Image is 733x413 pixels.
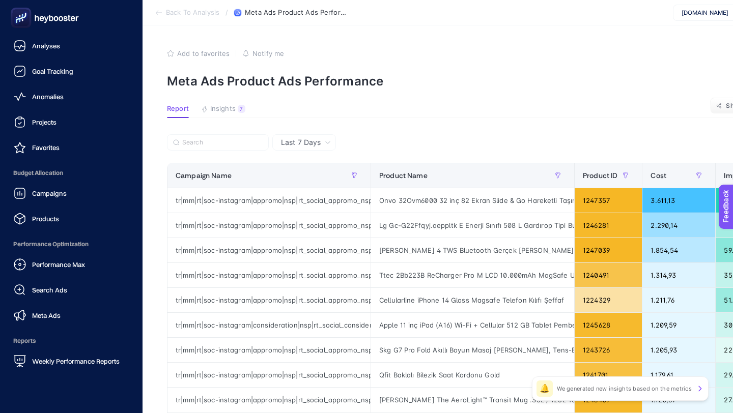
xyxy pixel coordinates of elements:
[167,238,371,262] div: tr|mm|rt|soc-instagram|appromo|nsp|rt_social_appromo_nsp_na_meta-ios|na|d2c|AOP|OSB0002D66
[167,363,371,387] div: tr|mm|rt|soc-instagram|appromo|nsp|rt_social_appromo_nsp_na_meta-ios|na|d2c|AOP|OSB0002D66
[167,213,371,238] div: tr|mm|rt|soc-instagram|appromo|nsp|rt_social_appromo_nsp_na_meta-ios|na|d2c|AOP|OSB0002D66
[371,338,574,362] div: Skg G7 Pro Fold Akıllı Boyun Masaj [PERSON_NAME], Tens-Ems, Mobil App, Isı Terapisi-Termoterapi
[8,137,134,158] a: Favorites
[371,188,574,213] div: Onvo 32Ovm6000 32 inç 82 Ekran Slide & Go Hareketli Taşınabilir Android Smart LED (Dokunmatik Ekran)
[32,118,57,126] span: Projects
[557,385,692,393] p: We generated new insights based on the metrics
[167,105,189,113] span: Report
[245,9,347,17] span: Meta Ads Product Ads Performance
[642,213,715,238] div: 2.290,14
[8,351,134,371] a: Weekly Performance Reports
[32,189,67,197] span: Campaigns
[32,42,60,50] span: Analyses
[642,263,715,287] div: 1.314,93
[371,263,574,287] div: Ttec 2Bb223B ReCharger Pro M LCD 10.000mAh MagSafe Uyumlu PD 20W Usb-C Dahili Kablolu Standlı Taş...
[32,143,60,152] span: Favorites
[8,331,134,351] span: Reports
[8,86,134,107] a: Anomalies
[8,209,134,229] a: Products
[177,49,230,57] span: Add to favorites
[575,288,642,312] div: 1224329
[176,171,232,180] span: Campaign Name
[642,338,715,362] div: 1.205,93
[252,49,284,57] span: Notify me
[238,105,245,113] div: 7
[8,254,134,275] a: Performance Max
[371,363,574,387] div: Qfit Baklalı Bilezik Saat Kordonu Gold
[371,313,574,337] div: Apple 11 inç iPad (A16) Wi-Fi + Cellular 512 GB Tablet Pembe (Md7T4Tu/A)
[32,260,85,269] span: Performance Max
[642,188,715,213] div: 3.611,13
[167,313,371,337] div: tr|mm|rt|soc-instagram|consideration|nsp|rt_social_consideration_nsp_na_traffic-it-notebook|na|d2...
[32,286,67,294] span: Search Ads
[583,171,617,180] span: Product ID
[8,36,134,56] a: Analyses
[642,238,715,262] div: 1.854,54
[651,171,666,180] span: Cost
[8,163,134,183] span: Budget Allocation
[8,183,134,203] a: Campaigns
[575,213,642,238] div: 1246281
[575,313,642,337] div: 1245628
[167,188,371,213] div: tr|mm|rt|soc-instagram|appromo|nsp|rt_social_appromo_nsp_na_meta-ios|na|d2c|AOP|OSB0002D66
[225,8,228,16] span: /
[167,388,371,412] div: tr|mm|rt|soc-instagram|appromo|nsp|rt_social_appromo_nsp_na_meta-ios|na|d2c|AOP|OSB0002D66
[6,3,39,11] span: Feedback
[8,234,134,254] span: Performance Optimization
[371,388,574,412] div: [PERSON_NAME] The AeroLight™ Transit Mug .35L / 12oz Termos Pink Vibes
[8,61,134,81] a: Goal Tracking
[642,313,715,337] div: 1.209,59
[32,311,61,319] span: Meta Ads
[32,67,73,75] span: Goal Tracking
[371,288,574,312] div: Cellularline iPhone 14 Gloss Magsafe Telefon Kılıfı Şeffaf
[537,380,553,397] div: 🔔
[371,238,574,262] div: [PERSON_NAME] 4 TWS Bluetooth Gerçek [PERSON_NAME] İçi Kulaklık Krem KI /M
[210,105,236,113] span: Insights
[8,112,134,132] a: Projects
[32,357,120,365] span: Weekly Performance Reports
[642,288,715,312] div: 1.211,76
[32,215,59,223] span: Products
[575,263,642,287] div: 1240491
[167,49,230,57] button: Add to favorites
[371,213,574,238] div: Lg Gc-G22Ffqyj.aeppltk E Enerji Sınıfı 508 L Gardırop Tipi Buzdolabı Siyah
[575,363,642,387] div: 1241701
[575,188,642,213] div: 1247357
[575,238,642,262] div: 1247039
[242,49,284,57] button: Notify me
[281,137,321,147] span: Last 7 Days
[379,171,428,180] span: Product Name
[32,93,64,101] span: Anomalies
[642,363,715,387] div: 1.179,61
[167,263,371,287] div: tr|mm|rt|soc-instagram|appromo|nsp|rt_social_appromo_nsp_na_meta-ios|na|d2c|AOP|OSB0002D66
[8,305,134,326] a: Meta Ads
[575,338,642,362] div: 1243726
[166,9,219,17] span: Back To Analysis
[167,338,371,362] div: tr|mm|rt|soc-instagram|appromo|nsp|rt_social_appromo_nsp_na_meta-ios|na|d2c|AOP|OSB0002D66
[167,288,371,312] div: tr|mm|rt|soc-instagram|appromo|nsp|rt_social_appromo_nsp_na_meta-ios|na|d2c|AOP|OSB0002D66
[182,139,263,146] input: Search
[8,280,134,300] a: Search Ads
